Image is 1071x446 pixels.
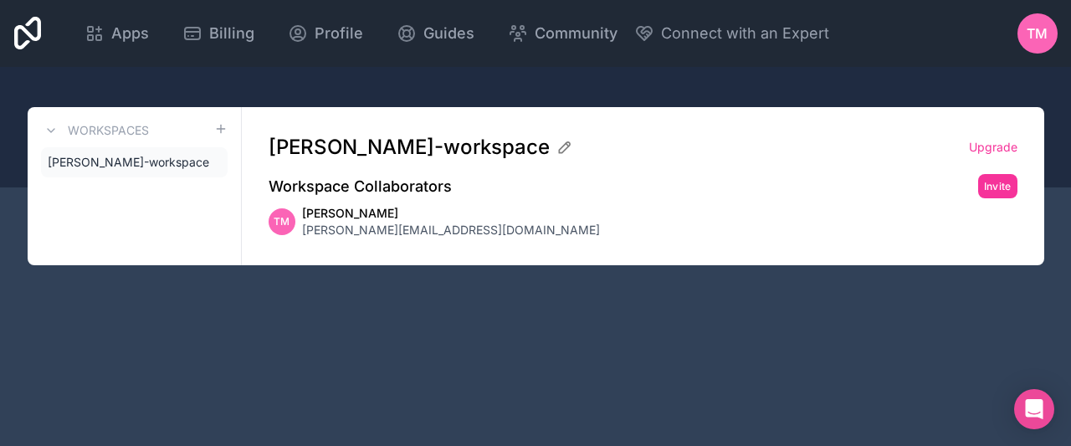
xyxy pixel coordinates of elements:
h2: Workspace Collaborators [269,175,452,198]
span: [PERSON_NAME] [302,205,600,222]
span: Apps [111,22,149,45]
span: Connect with an Expert [661,22,829,45]
span: Community [535,22,617,45]
a: Profile [274,15,377,52]
span: [PERSON_NAME]-workspace [48,154,209,171]
span: Guides [423,22,474,45]
a: Guides [383,15,488,52]
a: [PERSON_NAME]-workspace [41,147,228,177]
button: Invite [978,174,1017,198]
h3: Workspaces [68,122,149,139]
span: tm [274,215,290,228]
span: [PERSON_NAME]-workspace [269,134,550,161]
a: Upgrade [969,139,1017,156]
a: Apps [71,15,162,52]
span: tm [1027,23,1048,44]
a: Community [495,15,631,52]
span: [PERSON_NAME][EMAIL_ADDRESS][DOMAIN_NAME] [302,222,600,238]
div: Open Intercom Messenger [1014,389,1054,429]
button: Connect with an Expert [634,22,829,45]
span: Profile [315,22,363,45]
span: Billing [209,22,254,45]
a: Billing [169,15,268,52]
a: Workspaces [41,120,149,141]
